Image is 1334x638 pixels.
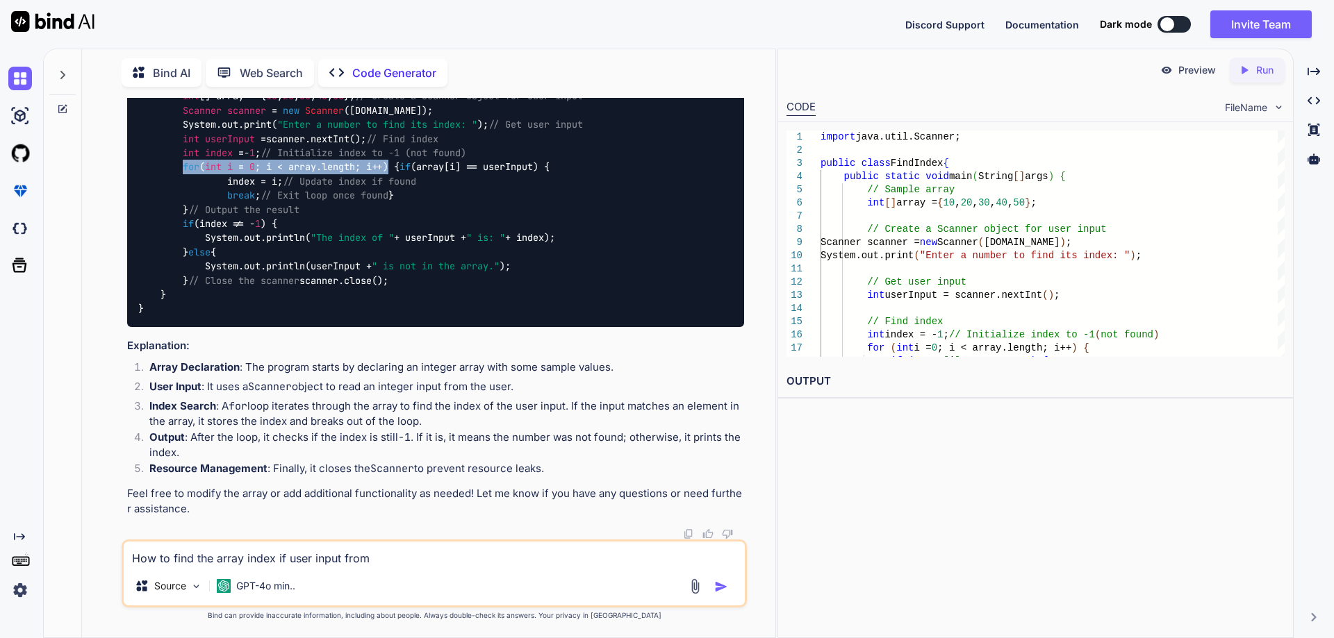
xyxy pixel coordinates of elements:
img: preview [1160,64,1173,76]
span: int [867,197,884,208]
code: -1 [398,430,411,444]
span: { [937,197,943,208]
p: Run [1256,63,1274,77]
code: Scanner [370,462,414,476]
span: Scanner [937,237,978,248]
span: 20 [960,197,972,208]
span: , [1007,197,1013,208]
span: 1 [255,217,261,230]
span: "Enter a number to find its index: " [919,250,1129,261]
span: i = [914,342,931,353]
span: ( [890,342,896,353]
div: 11 [787,262,802,276]
span: index [205,146,233,159]
button: Invite Team [1210,10,1312,38]
p: Feel free to modify the array or add additional functionality as needed! Let me know if you have ... [127,486,744,517]
div: 2 [787,144,802,157]
textarea: How to find the array index if user input from [124,542,745,566]
img: premium [8,179,32,203]
button: Documentation [1005,17,1079,32]
span: // Sample array [867,184,955,195]
p: Bind can provide inaccurate information, including about people. Always double-check its answers.... [122,610,747,621]
span: " is not in the array." [372,260,500,273]
span: 0 [931,342,937,353]
div: CODE [787,99,816,116]
li: : A loop iterates through the array to find the index of the user input. If the input matches an ... [138,398,744,430]
span: int [205,161,222,174]
img: darkCloudIdeIcon [8,217,32,240]
span: if [890,355,902,367]
span: ) [1048,289,1053,301]
span: ( [978,237,984,248]
img: chat [8,67,32,90]
span: { [1060,171,1065,182]
img: icon [714,580,728,594]
div: 17 [787,342,802,355]
span: ; [943,329,948,340]
span: int [867,329,884,340]
li: : It uses a object to read an integer input from the user. [138,379,744,398]
span: userInput [205,133,255,145]
img: GPT-4o mini [217,579,231,593]
span: new [283,104,299,117]
span: [DOMAIN_NAME] [984,237,1060,248]
span: import [821,131,855,142]
div: 14 [787,302,802,315]
button: Discord Support [905,17,985,32]
span: else [188,246,211,258]
span: void [925,171,949,182]
span: "Enter a number to find its index: " [277,119,477,131]
span: int [896,342,914,353]
span: int [183,90,199,103]
span: = [238,146,244,159]
div: 16 [787,328,802,342]
span: [ [884,197,890,208]
span: = [238,161,244,174]
span: ( [914,250,919,261]
span: array = [896,197,937,208]
div: 7 [787,210,802,223]
div: 9 [787,236,802,249]
span: // Initialize index to -1 [949,329,1095,340]
span: 50 [333,90,344,103]
span: for [867,342,884,353]
span: static [884,171,919,182]
li: : Finally, it closes the to prevent resource leaks. [138,461,744,480]
span: // Close the scanner [188,274,299,287]
span: ( [1095,329,1101,340]
span: int [183,146,199,159]
span: index = - [884,329,937,340]
span: ; [1066,237,1071,248]
strong: Array Declaration [149,360,240,373]
span: System.out.print [821,250,914,261]
img: dislike [722,528,733,539]
strong: Index Search [149,399,216,412]
img: chevron down [1273,101,1285,113]
img: attachment [687,578,703,594]
p: Preview [1178,63,1216,77]
span: [ [943,355,948,367]
span: break [227,190,255,202]
code: for [229,399,247,413]
span: // Update index if found [283,175,416,187]
span: ( [1042,289,1048,301]
span: // Exit loop once found [261,190,388,202]
div: 6 [787,196,802,210]
span: Scanner [183,104,222,117]
div: 12 [787,276,802,289]
span: i [949,355,955,367]
span: == userInput [960,355,1030,367]
span: String [978,171,1013,182]
span: // Get user input [488,119,583,131]
span: args [1025,171,1048,182]
span: ) [1130,250,1135,261]
span: 40 [316,90,327,103]
span: Documentation [1005,19,1079,31]
strong: Resource Management [149,462,267,475]
li: : The program starts by declaring an integer array with some sample values. [138,360,744,379]
span: ] [890,197,896,208]
span: if [183,217,194,230]
span: = [261,133,266,145]
span: // Initialize index to -1 (not found) [261,146,466,159]
span: } [1025,197,1030,208]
